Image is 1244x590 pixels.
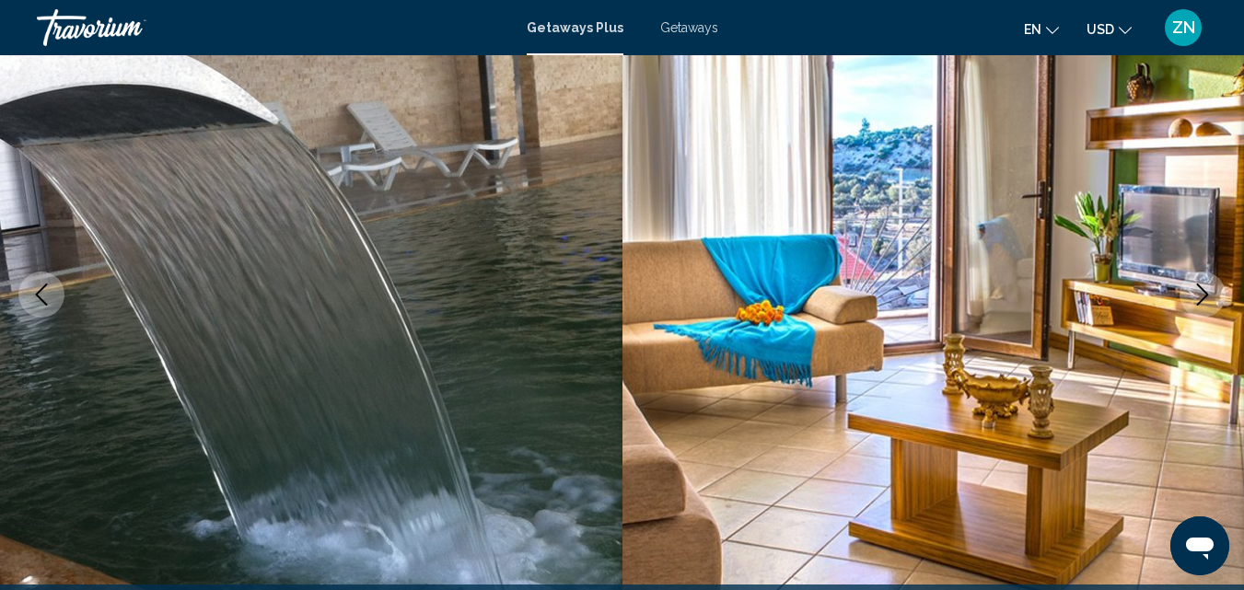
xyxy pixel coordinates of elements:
a: Getaways [660,20,718,35]
button: Previous image [18,272,64,318]
button: Change currency [1087,16,1132,42]
button: User Menu [1159,8,1207,47]
iframe: Кнопка запуска окна обмена сообщениями [1170,516,1229,575]
a: Travorium [37,9,508,46]
span: en [1024,22,1041,37]
button: Next image [1180,272,1226,318]
button: Change language [1024,16,1059,42]
span: ZN [1172,18,1195,37]
a: Getaways Plus [527,20,623,35]
span: USD [1087,22,1114,37]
